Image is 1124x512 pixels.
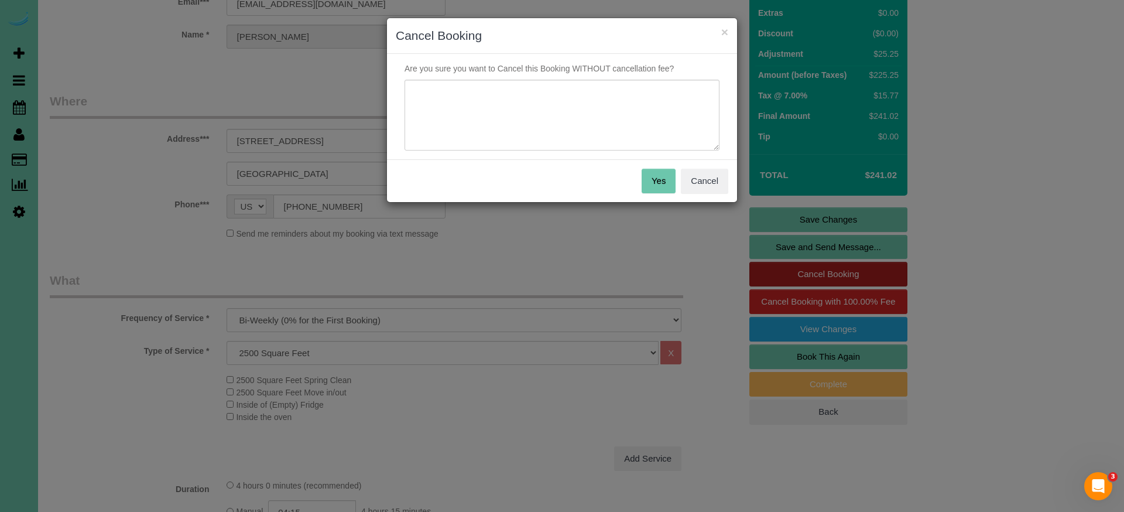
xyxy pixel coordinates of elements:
p: Are you sure you want to Cancel this Booking WITHOUT cancellation fee? [396,63,728,74]
iframe: Intercom live chat [1084,472,1112,500]
h3: Cancel Booking [396,27,728,45]
button: Yes [642,169,676,193]
span: 3 [1108,472,1118,482]
button: × [721,26,728,38]
button: Cancel [681,169,728,193]
sui-modal: Cancel Booking [387,18,737,202]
